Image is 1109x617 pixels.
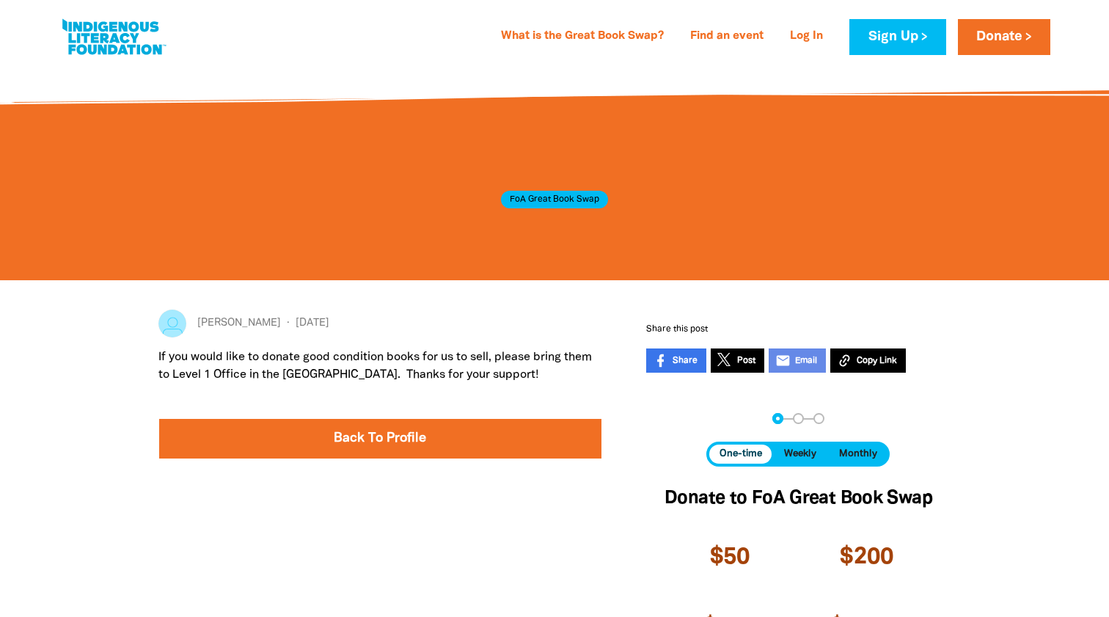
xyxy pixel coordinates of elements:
[830,348,906,373] button: Copy Link
[795,354,817,368] span: Email
[501,191,608,208] span: FoA Great Book Swap
[958,19,1050,55] a: Donate
[492,25,673,48] a: What is the Great Book Swap?
[857,354,897,368] span: Copy Link
[673,354,698,368] span: Share
[681,25,772,48] a: Find an event
[813,413,824,424] button: Navigate to step 3 of 3 to enter your payment details
[665,484,932,514] h2: Donate to FoA Great Book Swap
[646,348,706,373] a: Share
[840,547,893,568] span: $200
[849,19,945,55] a: Sign Up
[775,445,827,463] button: Weekly
[711,348,764,373] a: Post
[710,547,750,568] span: $50
[737,354,755,368] span: Post
[781,25,832,48] a: Log In
[720,449,762,459] span: One-time
[772,413,783,424] button: Navigate to step 1 of 3 to enter your donation amount
[769,348,826,373] a: emailEmail
[665,525,796,589] button: $50
[706,442,890,466] div: Donation frequency
[281,315,329,332] span: [DATE]
[830,445,887,463] button: Monthly
[801,525,932,589] button: $200
[839,449,877,459] span: Monthly
[646,325,708,333] span: Share this post
[784,449,816,459] span: Weekly
[158,348,602,384] p: If you would like to donate good condition books for us to sell, please bring them to Level 1 Off...
[159,419,601,459] a: Back To Profile
[709,445,772,463] button: One-time
[775,353,791,368] i: email
[793,413,804,424] button: Navigate to step 2 of 3 to enter your details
